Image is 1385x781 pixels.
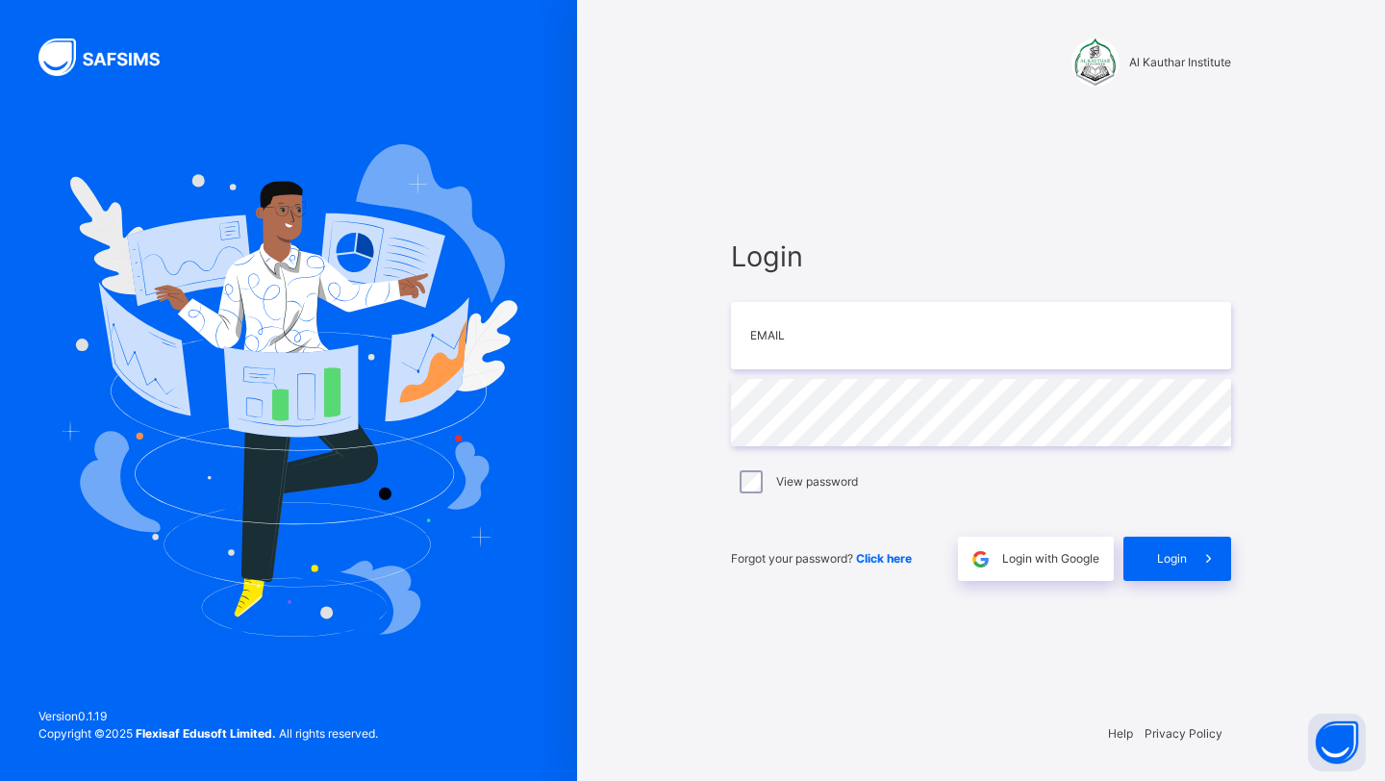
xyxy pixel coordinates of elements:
[731,236,1231,277] span: Login
[856,551,912,566] a: Click here
[1308,714,1366,771] button: Open asap
[60,144,517,637] img: Hero Image
[1129,54,1231,71] span: Al Kauthar Institute
[731,551,912,566] span: Forgot your password?
[1145,726,1222,741] a: Privacy Policy
[38,38,183,76] img: SAFSIMS Logo
[1002,550,1099,567] span: Login with Google
[969,548,992,570] img: google.396cfc9801f0270233282035f929180a.svg
[38,708,378,725] span: Version 0.1.19
[1108,726,1133,741] a: Help
[136,726,276,741] strong: Flexisaf Edusoft Limited.
[38,726,378,741] span: Copyright © 2025 All rights reserved.
[776,473,858,491] label: View password
[1157,550,1187,567] span: Login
